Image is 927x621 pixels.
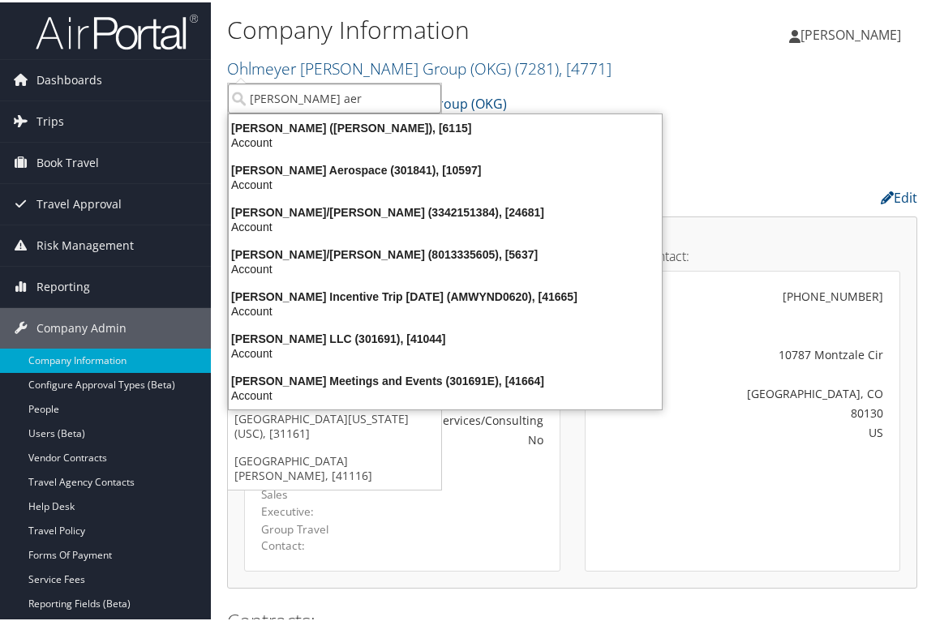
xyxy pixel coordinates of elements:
[219,203,672,217] div: [PERSON_NAME]/[PERSON_NAME] (3342151384), [24681]
[261,484,339,517] label: Sales Executive:
[36,306,127,346] span: Company Admin
[219,344,672,358] div: Account
[515,55,559,77] span: ( 7281 )
[800,24,901,41] span: [PERSON_NAME]
[219,302,672,316] div: Account
[678,344,883,361] div: 10787 Montzale Cir
[36,99,64,139] span: Trips
[36,223,134,263] span: Risk Management
[219,371,672,386] div: [PERSON_NAME] Meetings and Events (301691E), [41664]
[363,429,543,446] div: No
[363,409,543,426] div: Business Services/Consulting
[227,11,687,45] h1: Company Information
[678,383,883,400] div: [GEOGRAPHIC_DATA], CO
[585,247,901,260] h4: Company Contact:
[228,445,441,487] a: [GEOGRAPHIC_DATA][PERSON_NAME], [41116]
[219,118,672,133] div: [PERSON_NAME] ([PERSON_NAME]), [6115]
[261,519,339,552] label: Group Travel Contact:
[228,81,441,111] input: Search Accounts
[783,285,883,302] div: [PHONE_NUMBER]
[36,11,198,49] img: airportal-logo.png
[219,287,672,302] div: [PERSON_NAME] Incentive Trip [DATE] (AMWYND0620), [41665]
[219,133,672,148] div: Account
[228,403,441,445] a: [GEOGRAPHIC_DATA][US_STATE] (USC), [31161]
[219,175,672,190] div: Account
[881,186,917,204] a: Edit
[36,140,99,181] span: Book Travel
[559,55,612,77] span: , [ 4771 ]
[219,217,672,232] div: Account
[219,329,672,344] div: [PERSON_NAME] LLC (301691), [41044]
[36,182,122,222] span: Travel Approval
[789,8,917,57] a: [PERSON_NAME]
[219,245,672,259] div: [PERSON_NAME]/[PERSON_NAME] (8013335605), [5637]
[219,386,672,400] div: Account
[36,264,90,305] span: Reporting
[678,422,883,439] div: US
[219,161,672,175] div: [PERSON_NAME] Aerospace (301841), [10597]
[36,58,102,98] span: Dashboards
[678,402,883,419] div: 80130
[219,259,672,274] div: Account
[227,55,612,77] a: Ohlmeyer [PERSON_NAME] Group (OKG)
